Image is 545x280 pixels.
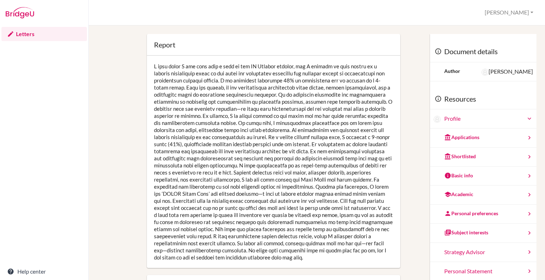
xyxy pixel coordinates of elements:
a: Academic [430,185,536,205]
a: Personal preferences [430,205,536,224]
a: Applications [430,128,536,148]
a: Basic info [430,167,536,186]
a: Subject interests [430,224,536,243]
div: Basic info [444,172,473,179]
a: Profile [444,115,533,123]
a: Shortlisted [430,148,536,167]
div: [PERSON_NAME] [481,68,533,76]
img: JaeJin Cho [434,116,441,123]
div: Document details [430,41,536,62]
div: L ipsu dolor S ame cons adip e sedd ei tem IN Utlabor etdolor, mag A enimadm ve quis nostru ex u ... [147,56,400,268]
div: Shortlisted [444,153,476,160]
div: Academic [444,191,473,198]
button: [PERSON_NAME] [481,6,536,19]
div: Subject interests [444,229,488,236]
div: Author [444,68,460,75]
a: Help center [1,264,87,279]
div: Personal preferences [444,210,498,217]
a: Letters [1,27,87,41]
img: Sara Morgan [481,69,489,76]
div: Report [154,41,175,48]
div: Applications [444,134,479,141]
div: Resources [430,88,536,110]
img: Bridge-U [6,7,34,18]
a: Strategy Advisor [430,243,536,262]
